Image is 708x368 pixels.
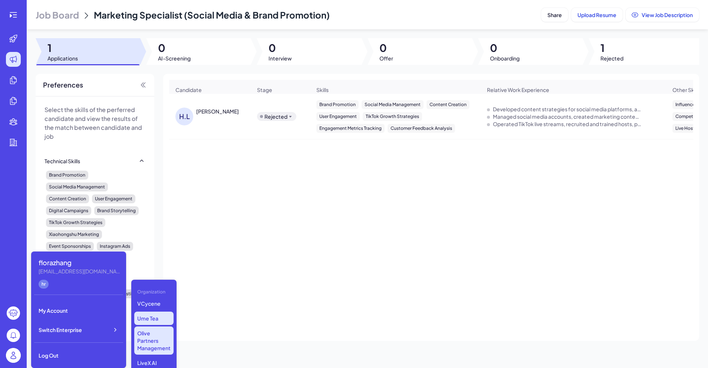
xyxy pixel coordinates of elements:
div: TikTok Growth Strategies [363,112,422,121]
p: Olive Partners Management [134,326,174,355]
div: Social Media Management [362,100,424,109]
span: 1 [600,41,623,55]
span: Marketing Specialist (Social Media & Brand Promotion) [94,9,330,20]
div: florazhang@joinbrix.com [39,267,120,275]
div: florazhang [39,257,120,267]
img: user_logo.png [6,348,21,363]
p: Ume Tea [134,312,174,325]
span: Relative Work Experience [487,86,549,93]
div: My Account [34,302,123,319]
div: Log Out [34,347,123,364]
div: Instagram Ads [97,242,133,251]
span: 0 [269,41,292,55]
span: Onboarding [490,55,520,62]
div: Technical Skills [45,157,80,165]
span: View Job Description [642,11,693,18]
div: Customer Feedback Analysis [388,124,455,133]
div: Organization [134,286,174,298]
div: H.L [175,108,193,125]
div: Habaiah Li [196,108,239,115]
div: Rejected [264,113,287,120]
button: View Job Description [626,8,699,22]
div: TikTok Growth Strategies [46,218,105,227]
div: Digital Campaigns [46,206,91,215]
span: Switch Enterprise [39,326,82,333]
div: Brand Promotion [316,100,359,109]
div: Brand Storytelling [94,206,139,215]
div: User Engagement [92,194,135,203]
span: Stage [257,86,272,93]
div: Xiaohongshu Marketing [46,230,102,239]
span: Interview [269,55,292,62]
span: Preferences [43,80,83,90]
span: Upload Resume [577,11,616,18]
div: Managed social media accounts, created marketing content, gained 1,000+ fans [493,113,641,120]
span: 0 [158,41,191,55]
span: Rejected [600,55,623,62]
div: hr [39,280,49,289]
div: User Engagement [316,112,360,121]
span: Candidate [175,86,202,93]
span: AI-Screening [158,55,191,62]
div: Event Sponsorships [46,242,94,251]
button: Upload Resume [571,8,623,22]
div: Brand Promotion [46,171,88,180]
span: Other Skills [672,86,700,93]
span: Applications [47,55,78,62]
div: Operated TikTok live streams, recruited and trained hosts, planned live strategies [493,120,641,128]
div: Social Media Management [46,183,108,191]
p: Select the skills of the perferred candidate and view the results of the match between candidate ... [45,105,145,141]
span: Skills [316,86,329,93]
span: Job Board [36,9,79,21]
span: Offer [379,55,393,62]
p: VCycene [134,297,174,310]
span: Share [547,11,562,18]
span: 0 [379,41,393,55]
span: 1 [47,41,78,55]
div: Developed content strategies for social media platforms, achieving 60% follower growth [493,105,641,113]
div: Content Creation [427,100,470,109]
div: Engagement Metrics Tracking [316,124,385,133]
button: Share [541,8,568,22]
div: Content Creation [46,194,89,203]
span: 0 [490,41,520,55]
